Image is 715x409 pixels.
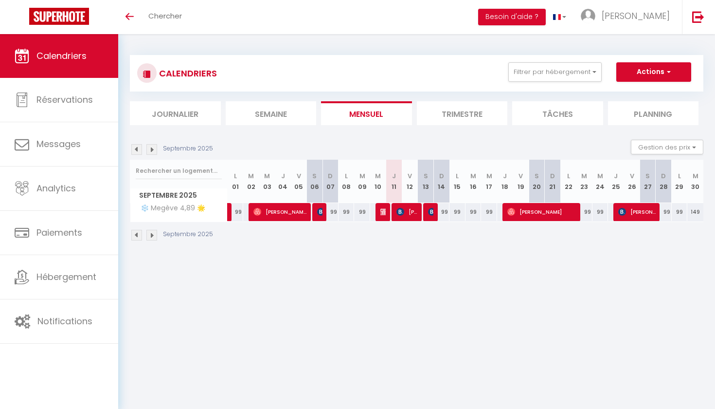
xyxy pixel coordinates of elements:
li: Tâches [512,101,603,125]
span: Paiements [36,226,82,239]
abbr: M [486,171,492,181]
img: ... [581,9,595,23]
button: Filtrer par hébergement [508,62,602,82]
li: Trimestre [417,101,508,125]
th: 28 [656,160,672,203]
abbr: J [614,171,618,181]
li: Mensuel [321,101,412,125]
th: 06 [307,160,323,203]
abbr: S [535,171,539,181]
th: 04 [275,160,291,203]
div: 99 [449,203,465,221]
button: Actions [616,62,691,82]
div: 99 [339,203,355,221]
th: 26 [624,160,640,203]
div: 99 [481,203,497,221]
abbr: V [518,171,523,181]
abbr: L [678,171,681,181]
li: Planning [608,101,699,125]
div: 99 [465,203,482,221]
span: Septembre 2025 [130,188,227,203]
p: Septembre 2025 [163,144,213,153]
abbr: J [281,171,285,181]
abbr: M [470,171,476,181]
abbr: D [439,171,444,181]
span: ❄️ Megève 4,89 🌟 [132,203,208,214]
abbr: D [661,171,666,181]
div: 99 [656,203,672,221]
span: Théo Booking [380,203,386,221]
span: Notifications [37,315,92,327]
th: 18 [497,160,513,203]
th: 20 [529,160,545,203]
th: 27 [640,160,656,203]
abbr: J [503,171,507,181]
p: Septembre 2025 [163,230,213,239]
th: 07 [322,160,339,203]
span: [PERSON_NAME] [507,203,577,221]
li: Semaine [226,101,317,125]
th: 24 [592,160,608,203]
th: 16 [465,160,482,203]
img: Super Booking [29,8,89,25]
abbr: M [693,171,698,181]
th: 14 [433,160,449,203]
div: 99 [576,203,592,221]
abbr: M [581,171,587,181]
div: 99 [592,203,608,221]
div: 149 [687,203,703,221]
abbr: V [630,171,634,181]
abbr: L [567,171,570,181]
button: Besoin d'aide ? [478,9,546,25]
abbr: M [359,171,365,181]
th: 05 [291,160,307,203]
abbr: V [408,171,412,181]
abbr: M [248,171,254,181]
span: [PERSON_NAME] [428,203,433,221]
abbr: S [424,171,428,181]
span: [PERSON_NAME] [618,203,656,221]
abbr: D [328,171,333,181]
th: 22 [560,160,576,203]
th: 11 [386,160,402,203]
div: 99 [672,203,688,221]
abbr: M [597,171,603,181]
th: 03 [259,160,275,203]
th: 09 [354,160,370,203]
span: Bergiss El Mekki [317,203,322,221]
span: [PERSON_NAME] [602,10,670,22]
th: 08 [339,160,355,203]
div: 99 [228,203,244,221]
span: [PERSON_NAME] [396,203,418,221]
div: 99 [433,203,449,221]
th: 01 [228,160,244,203]
th: 02 [243,160,259,203]
span: Calendriers [36,50,87,62]
th: 21 [545,160,561,203]
span: [PERSON_NAME] [253,203,307,221]
span: Messages [36,138,81,150]
th: 29 [672,160,688,203]
abbr: V [297,171,301,181]
img: logout [692,11,704,23]
abbr: M [375,171,381,181]
div: 99 [354,203,370,221]
th: 15 [449,160,465,203]
th: 10 [370,160,386,203]
abbr: M [264,171,270,181]
span: Analytics [36,182,76,194]
span: Hébergement [36,271,96,283]
abbr: S [645,171,650,181]
abbr: D [550,171,555,181]
abbr: L [456,171,459,181]
th: 25 [608,160,624,203]
abbr: J [392,171,396,181]
th: 23 [576,160,592,203]
span: Réservations [36,93,93,106]
abbr: L [345,171,348,181]
abbr: L [234,171,237,181]
th: 19 [513,160,529,203]
th: 17 [481,160,497,203]
th: 12 [402,160,418,203]
th: 13 [418,160,434,203]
